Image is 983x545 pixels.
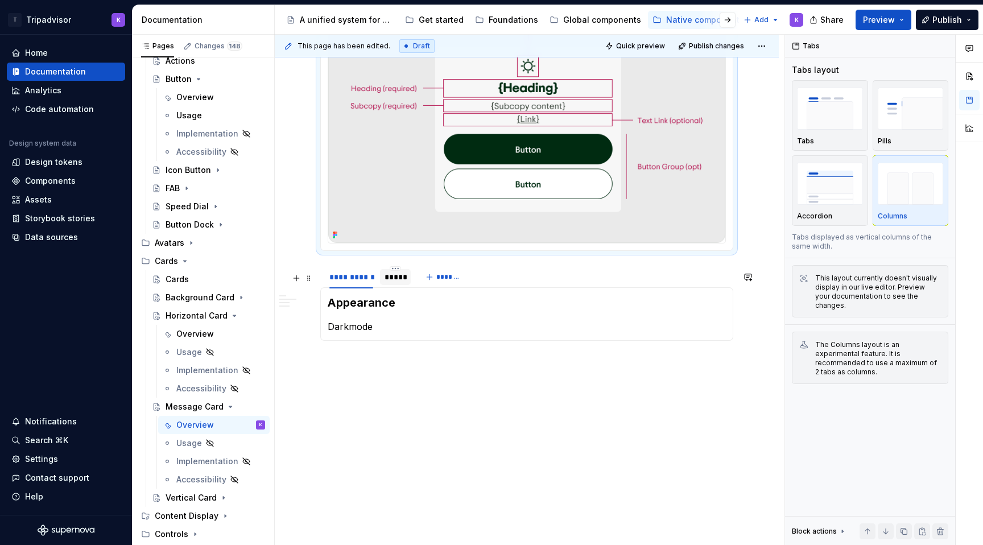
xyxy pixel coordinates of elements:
[158,434,270,452] a: Usage
[176,456,238,467] div: Implementation
[648,11,749,29] a: Native components
[282,9,738,31] div: Page tree
[147,288,270,307] a: Background Card
[176,92,214,103] div: Overview
[792,527,837,536] div: Block actions
[176,365,238,376] div: Implementation
[137,234,270,252] div: Avatars
[158,416,270,434] a: OverviewK
[227,42,242,51] span: 148
[797,212,832,221] p: Accordion
[616,42,665,51] span: Quick preview
[602,38,670,54] button: Quick preview
[158,452,270,470] a: Implementation
[147,398,270,416] a: Message Card
[7,228,125,246] a: Data sources
[147,197,270,216] a: Speed Dial
[916,10,978,30] button: Publish
[155,237,184,249] div: Avatars
[176,419,214,431] div: Overview
[147,489,270,507] a: Vertical Card
[25,47,48,59] div: Home
[820,14,844,26] span: Share
[195,42,242,51] div: Changes
[873,80,949,151] button: placeholderPills
[7,100,125,118] a: Code automation
[25,491,43,502] div: Help
[166,201,209,212] div: Speed Dial
[25,213,95,224] div: Storybook stories
[166,401,224,412] div: Message Card
[878,88,944,129] img: placeholder
[176,346,202,358] div: Usage
[797,163,863,204] img: placeholder
[155,529,188,540] div: Controls
[155,510,218,522] div: Content Display
[328,295,726,333] section-item: Description
[25,232,78,243] div: Data sources
[25,453,58,465] div: Settings
[754,15,769,24] span: Add
[878,212,907,221] p: Columns
[117,15,121,24] div: K
[7,44,125,62] a: Home
[25,156,82,168] div: Design tokens
[25,435,68,446] div: Search ⌘K
[25,194,52,205] div: Assets
[155,255,178,267] div: Cards
[158,88,270,106] a: Overview
[298,42,390,51] span: This page has been edited.
[137,507,270,525] div: Content Display
[7,63,125,81] a: Documentation
[689,42,744,51] span: Publish changes
[815,340,941,377] div: The Columns layout is an experimental feature. It is recommended to use a maximum of 2 tabs as co...
[176,383,226,394] div: Accessibility
[2,7,130,32] button: TTripadvisorK
[815,274,941,310] div: This layout currently doesn't visually display in our live editor. Preview your documentation to ...
[141,42,174,51] div: Pages
[176,110,202,121] div: Usage
[147,70,270,88] a: Button
[166,310,228,321] div: Horizontal Card
[158,361,270,379] a: Implementation
[666,14,744,26] div: Native components
[25,104,94,115] div: Code automation
[740,12,783,28] button: Add
[166,55,195,67] div: Actions
[158,125,270,143] a: Implementation
[176,328,214,340] div: Overview
[158,470,270,489] a: Accessibility
[792,64,839,76] div: Tabs layout
[158,325,270,343] a: Overview
[166,492,217,503] div: Vertical Card
[137,525,270,543] div: Controls
[147,52,270,70] a: Actions
[9,139,76,148] div: Design system data
[166,274,189,285] div: Cards
[158,379,270,398] a: Accessibility
[792,523,847,539] div: Block actions
[792,233,948,251] p: Tabs displayed as vertical columns of the same width.
[792,80,868,151] button: placeholderTabs
[166,183,180,194] div: FAB
[804,10,851,30] button: Share
[25,85,61,96] div: Analytics
[797,137,814,146] p: Tabs
[158,106,270,125] a: Usage
[795,15,799,24] div: K
[563,14,641,26] div: Global components
[7,488,125,506] button: Help
[259,419,262,431] div: K
[7,191,125,209] a: Assets
[7,209,125,228] a: Storybook stories
[878,163,944,204] img: placeholder
[7,431,125,449] button: Search ⌘K
[38,525,94,536] svg: Supernova Logo
[797,88,863,129] img: placeholder
[7,412,125,431] button: Notifications
[300,14,394,26] div: A unified system for every journey.
[25,472,89,484] div: Contact support
[328,295,726,311] h3: Appearance
[328,320,726,333] p: Darkmode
